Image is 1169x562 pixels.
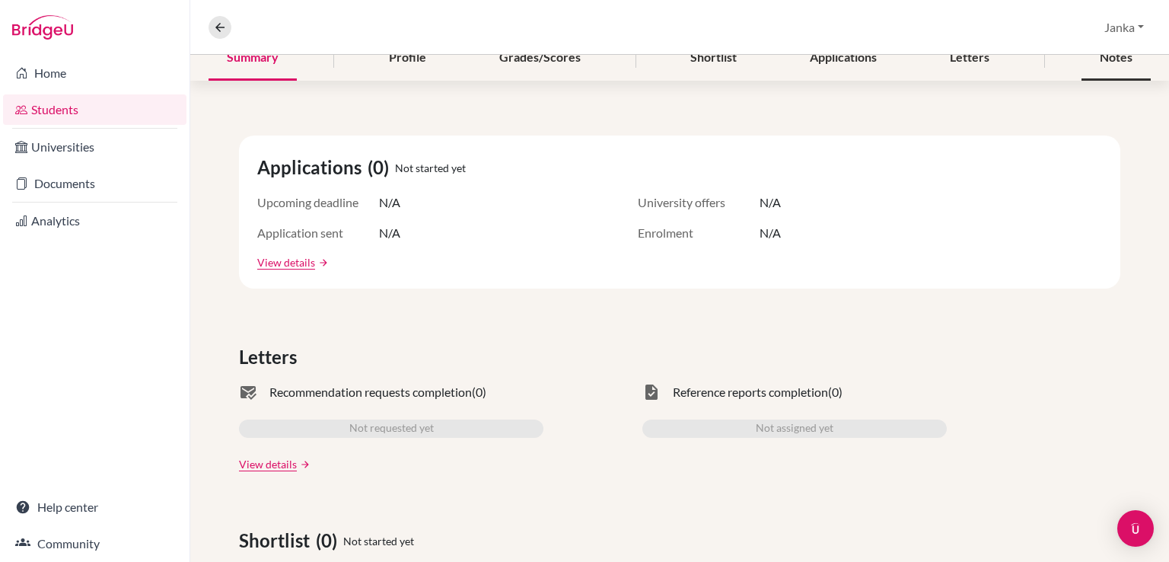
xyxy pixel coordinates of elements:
span: N/A [379,193,400,212]
span: Enrolment [638,224,760,242]
span: N/A [760,224,781,242]
div: Applications [792,36,895,81]
div: Grades/Scores [481,36,599,81]
a: Community [3,528,186,559]
a: View details [239,456,297,472]
div: Letters [932,36,1008,81]
span: mark_email_read [239,383,257,401]
span: Not assigned yet [756,420,833,438]
a: arrow_forward [315,257,329,268]
div: Shortlist [672,36,755,81]
span: Recommendation requests completion [269,383,472,401]
span: (0) [368,154,395,181]
span: Shortlist [239,527,316,554]
span: Reference reports completion [673,383,828,401]
span: N/A [760,193,781,212]
span: (0) [828,383,843,401]
span: N/A [379,224,400,242]
span: Not requested yet [349,420,434,438]
span: task [642,383,661,401]
div: Profile [371,36,444,81]
a: View details [257,254,315,270]
a: Analytics [3,206,186,236]
a: arrow_forward [297,459,311,470]
button: Janka [1097,13,1151,42]
a: Students [3,94,186,125]
span: University offers [638,193,760,212]
div: Summary [209,36,297,81]
span: Not started yet [395,160,466,176]
span: (0) [472,383,486,401]
img: Bridge-U [12,15,73,40]
div: Notes [1081,36,1151,81]
a: Documents [3,168,186,199]
a: Help center [3,492,186,522]
div: Open Intercom Messenger [1117,510,1154,547]
span: (0) [316,527,343,554]
span: Letters [239,343,303,371]
span: Upcoming deadline [257,193,379,212]
span: Application sent [257,224,379,242]
span: Not started yet [343,533,414,549]
a: Home [3,58,186,88]
a: Universities [3,132,186,162]
span: Applications [257,154,368,181]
